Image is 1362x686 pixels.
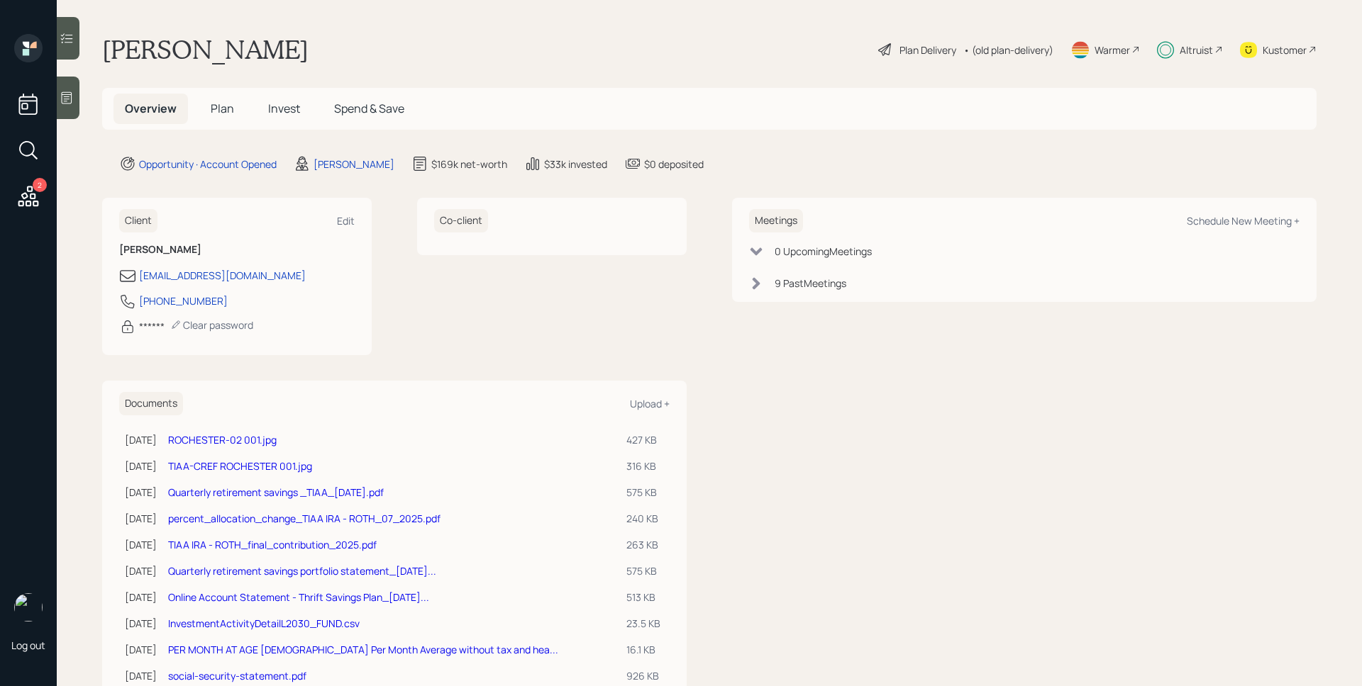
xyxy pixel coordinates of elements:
[337,214,355,227] div: Edit
[1187,214,1300,227] div: Schedule New Meeting +
[168,564,436,578] a: Quarterly retirement savings portfolio statement_[DATE]...
[314,157,394,171] div: [PERSON_NAME]
[626,459,664,473] div: 316 KB
[119,392,183,415] h6: Documents
[168,538,377,551] a: TIAA IRA - ROTH_final_contribution_2025.pdf
[125,459,157,473] div: [DATE]
[626,590,664,605] div: 513 KB
[168,485,384,499] a: Quarterly retirement savings _TIAA_[DATE].pdf
[626,642,664,657] div: 16.1 KB
[1095,43,1130,57] div: Warmer
[125,511,157,526] div: [DATE]
[1180,43,1213,57] div: Altruist
[125,590,157,605] div: [DATE]
[125,668,157,683] div: [DATE]
[630,397,670,410] div: Upload +
[102,34,309,65] h1: [PERSON_NAME]
[963,43,1053,57] div: • (old plan-delivery)
[125,642,157,657] div: [DATE]
[14,593,43,622] img: james-distasi-headshot.png
[139,268,306,283] div: [EMAIL_ADDRESS][DOMAIN_NAME]
[119,209,157,232] h6: Client
[626,616,664,631] div: 23.5 KB
[644,157,704,171] div: $0 deposited
[168,643,558,656] a: PER MONTH AT AGE [DEMOGRAPHIC_DATA] Per Month Average without tax and hea...
[434,209,488,232] h6: Co-client
[749,209,803,232] h6: Meetings
[775,244,872,259] div: 0 Upcoming Meeting s
[33,178,47,192] div: 2
[139,293,228,308] div: [PHONE_NUMBER]
[544,157,607,171] div: $33k invested
[125,485,157,500] div: [DATE]
[168,669,306,682] a: social-security-statement.pdf
[125,563,157,578] div: [DATE]
[268,101,300,116] span: Invest
[775,276,846,291] div: 9 Past Meeting s
[626,485,664,500] div: 575 KB
[626,537,664,552] div: 263 KB
[431,157,507,171] div: $169k net-worth
[125,101,177,116] span: Overview
[125,616,157,631] div: [DATE]
[626,511,664,526] div: 240 KB
[139,157,277,171] div: Opportunity · Account Opened
[211,101,234,116] span: Plan
[119,244,355,256] h6: [PERSON_NAME]
[899,43,956,57] div: Plan Delivery
[168,512,441,525] a: percent_allocation_change_TIAA IRA - ROTH_07_2025.pdf
[168,459,312,473] a: TIAA-CREF ROCHESTER 001.jpg
[334,101,404,116] span: Spend & Save
[168,433,277,446] a: ROCHESTER-02 001.jpg
[11,639,45,652] div: Log out
[626,668,664,683] div: 926 KB
[125,537,157,552] div: [DATE]
[626,563,664,578] div: 575 KB
[168,590,429,604] a: Online Account Statement - Thrift Savings Plan_[DATE]...
[1263,43,1307,57] div: Kustomer
[125,432,157,447] div: [DATE]
[626,432,664,447] div: 427 KB
[170,318,253,332] div: Clear password
[168,617,360,630] a: InvestmentActivityDetailL2030_FUND.csv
